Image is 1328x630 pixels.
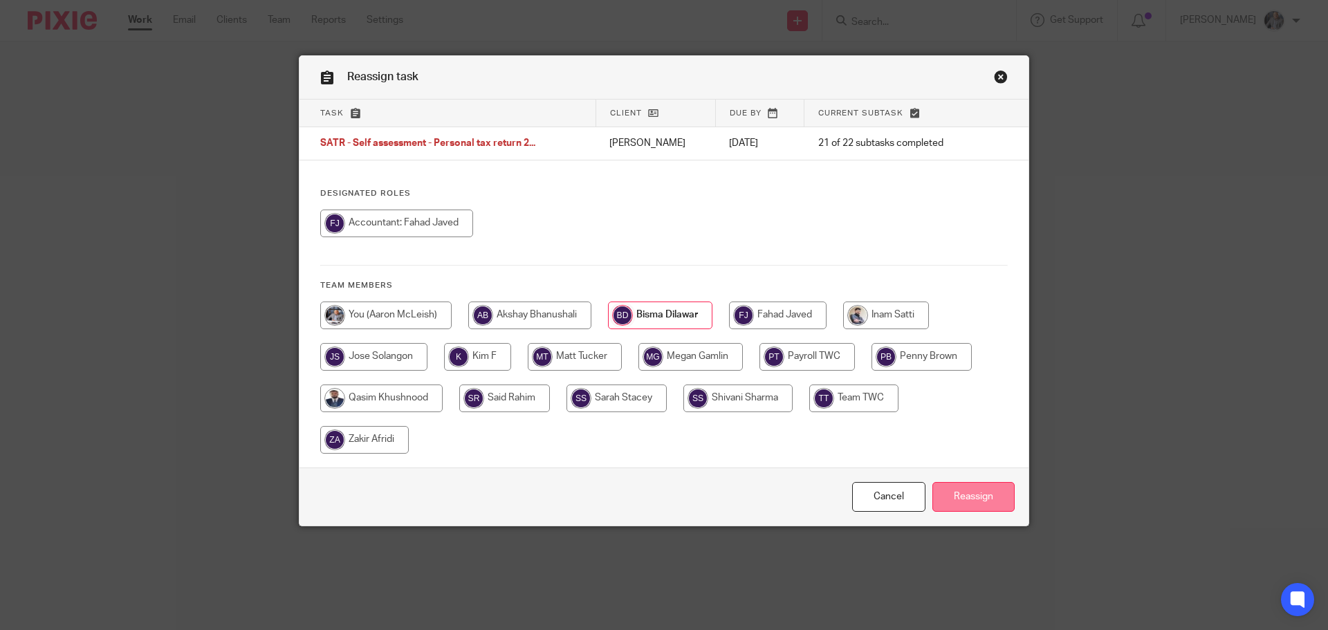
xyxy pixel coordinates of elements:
p: [PERSON_NAME] [609,136,701,150]
span: SATR - Self assessment - Personal tax return 2... [320,139,535,149]
a: Close this dialog window [852,482,925,512]
span: Task [320,109,344,117]
td: 21 of 22 subtasks completed [804,127,981,160]
span: Current subtask [818,109,903,117]
span: Due by [730,109,762,117]
h4: Team members [320,280,1008,291]
span: Client [610,109,642,117]
h4: Designated Roles [320,188,1008,199]
span: Reassign task [347,71,418,82]
a: Close this dialog window [994,70,1008,89]
p: [DATE] [729,136,790,150]
input: Reassign [932,482,1015,512]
